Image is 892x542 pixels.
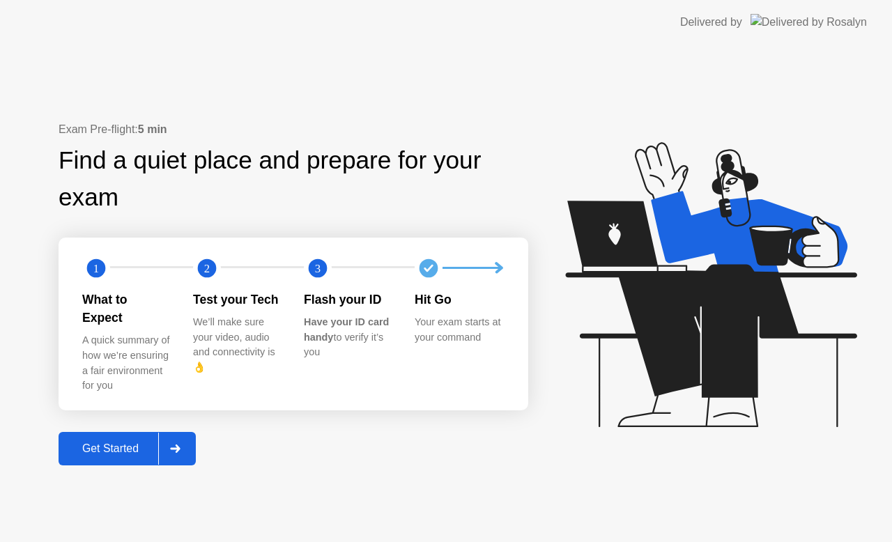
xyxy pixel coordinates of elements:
div: Hit Go [415,291,503,309]
text: 1 [93,261,99,274]
div: Test your Tech [193,291,282,309]
div: to verify it’s you [304,315,392,360]
div: Flash your ID [304,291,392,309]
div: We’ll make sure your video, audio and connectivity is 👌 [193,315,282,375]
div: Exam Pre-flight: [59,121,528,138]
div: Find a quiet place and prepare for your exam [59,142,528,216]
b: 5 min [138,123,167,135]
div: Your exam starts at your command [415,315,503,345]
b: Have your ID card handy [304,316,389,343]
text: 3 [315,261,321,274]
img: Delivered by Rosalyn [751,14,867,30]
div: Get Started [63,442,158,455]
div: Delivered by [680,14,742,31]
text: 2 [204,261,210,274]
button: Get Started [59,432,196,465]
div: What to Expect [82,291,171,327]
div: A quick summary of how we’re ensuring a fair environment for you [82,333,171,393]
